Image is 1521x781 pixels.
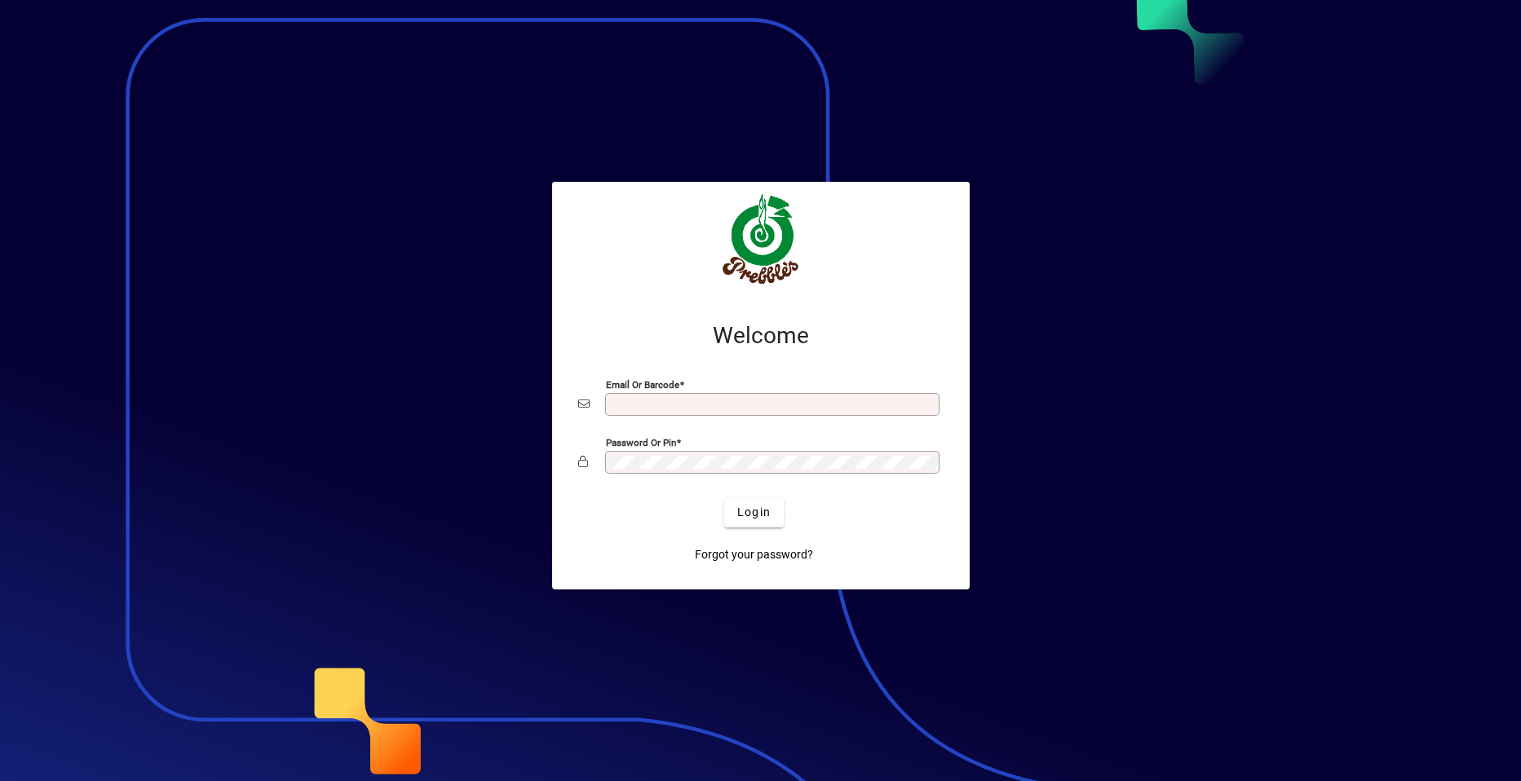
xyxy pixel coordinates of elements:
[737,504,771,521] span: Login
[688,541,820,570] a: Forgot your password?
[606,378,679,390] mat-label: Email or Barcode
[695,546,813,563] span: Forgot your password?
[606,436,676,448] mat-label: Password or Pin
[724,498,784,527] button: Login
[578,322,944,350] h2: Welcome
